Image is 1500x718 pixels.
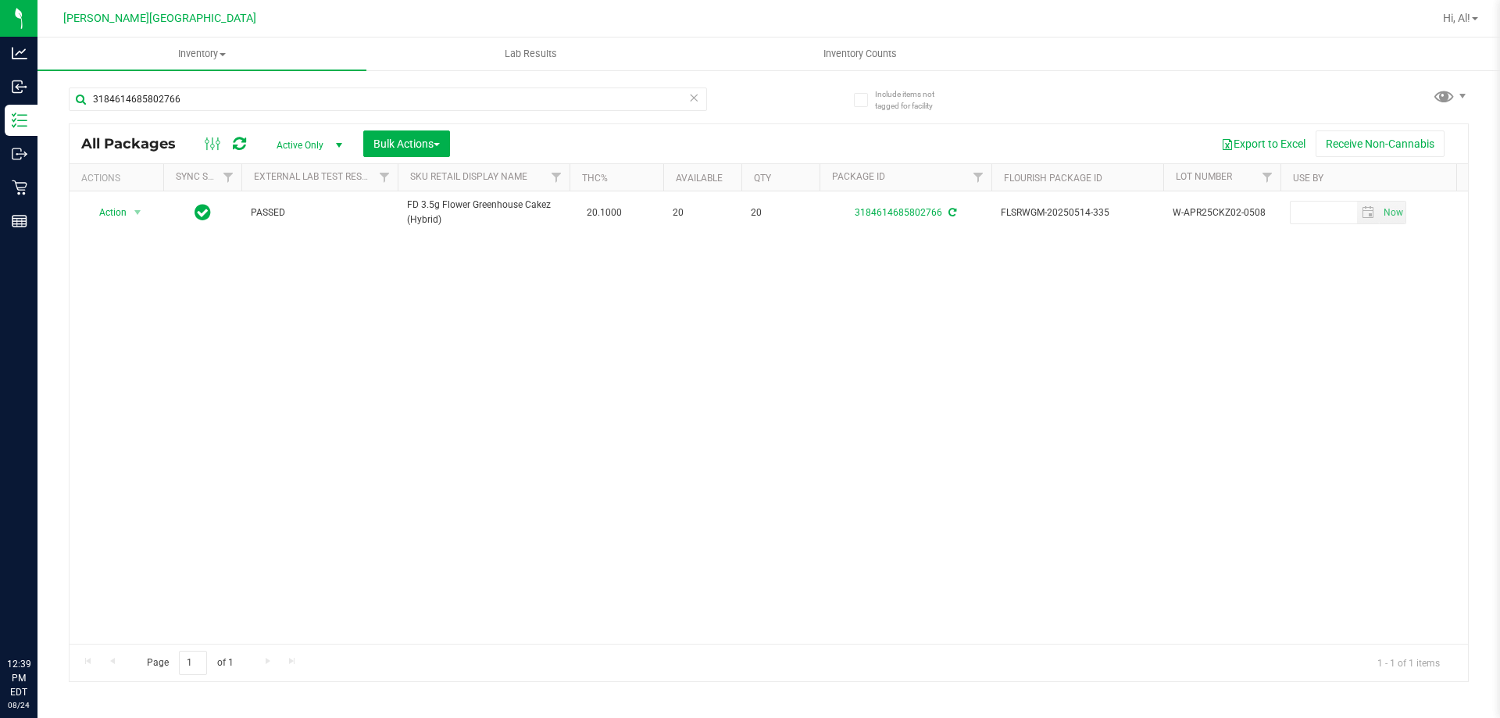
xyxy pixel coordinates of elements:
[12,79,27,95] inline-svg: Inbound
[176,171,236,182] a: Sync Status
[372,164,398,191] a: Filter
[1365,651,1452,674] span: 1 - 1 of 1 items
[875,88,953,112] span: Include items not tagged for facility
[366,38,695,70] a: Lab Results
[1173,205,1271,220] span: W-APR25CKZ02-0508
[363,130,450,157] button: Bulk Actions
[37,38,366,70] a: Inventory
[251,205,388,220] span: PASSED
[254,171,377,182] a: External Lab Test Result
[12,213,27,229] inline-svg: Reports
[195,202,211,223] span: In Sync
[1380,202,1405,223] span: select
[12,45,27,61] inline-svg: Analytics
[63,12,256,25] span: [PERSON_NAME][GEOGRAPHIC_DATA]
[855,207,942,218] a: 3184614685802766
[673,205,732,220] span: 20
[544,164,570,191] a: Filter
[751,205,810,220] span: 20
[1255,164,1280,191] a: Filter
[1211,130,1316,157] button: Export to Excel
[134,651,246,675] span: Page of 1
[81,173,157,184] div: Actions
[69,88,707,111] input: Search Package ID, Item Name, SKU, Lot or Part Number...
[12,146,27,162] inline-svg: Outbound
[1380,202,1406,224] span: Set Current date
[832,171,885,182] a: Package ID
[410,171,527,182] a: Sku Retail Display Name
[966,164,991,191] a: Filter
[484,47,578,61] span: Lab Results
[85,202,127,223] span: Action
[946,207,956,218] span: Sync from Compliance System
[16,593,62,640] iframe: Resource center
[688,88,699,108] span: Clear
[1316,130,1445,157] button: Receive Non-Cannabis
[216,164,241,191] a: Filter
[81,135,191,152] span: All Packages
[754,173,771,184] a: Qty
[7,657,30,699] p: 12:39 PM EDT
[128,202,148,223] span: select
[1176,171,1232,182] a: Lot Number
[7,699,30,711] p: 08/24
[802,47,918,61] span: Inventory Counts
[695,38,1024,70] a: Inventory Counts
[373,138,440,150] span: Bulk Actions
[12,180,27,195] inline-svg: Retail
[1004,173,1102,184] a: Flourish Package ID
[676,173,723,184] a: Available
[37,47,366,61] span: Inventory
[1001,205,1154,220] span: FLSRWGM-20250514-335
[1443,12,1470,24] span: Hi, Al!
[1357,202,1380,223] span: select
[179,651,207,675] input: 1
[1293,173,1323,184] a: Use By
[12,113,27,128] inline-svg: Inventory
[407,198,560,227] span: FD 3.5g Flower Greenhouse Cakez (Hybrid)
[579,202,630,224] span: 20.1000
[582,173,608,184] a: THC%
